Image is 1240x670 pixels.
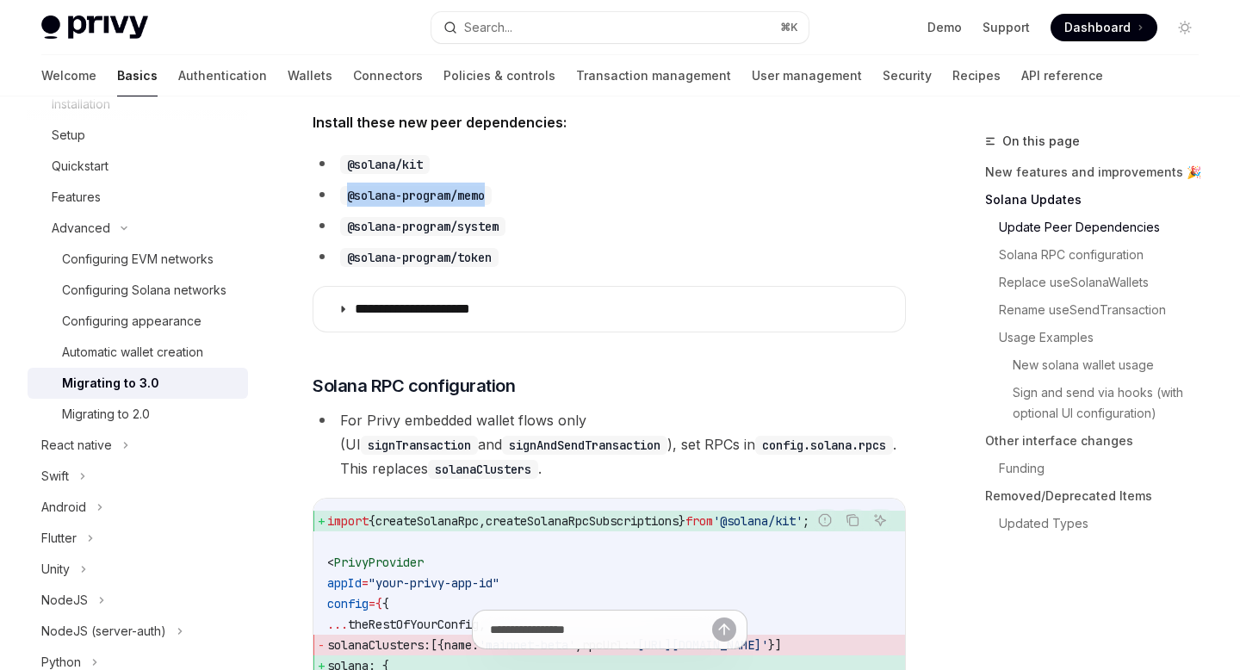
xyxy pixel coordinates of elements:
div: Features [52,187,101,208]
span: On this page [1002,131,1080,152]
a: Dashboard [1051,14,1157,41]
div: Setup [52,125,85,146]
a: Security [883,55,932,96]
code: signAndSendTransaction [502,436,667,455]
div: Quickstart [52,156,108,177]
a: Update Peer Dependencies [999,214,1212,241]
a: New solana wallet usage [1013,351,1212,379]
a: Configuring EVM networks [28,244,248,275]
a: User management [752,55,862,96]
a: New features and improvements 🎉 [985,158,1212,186]
a: Updated Types [999,510,1212,537]
span: , [479,513,486,529]
div: NodeJS (server-auth) [41,621,166,642]
a: Solana RPC configuration [999,241,1212,269]
span: ⌘ K [780,21,798,34]
a: Recipes [952,55,1001,96]
code: config.solana.rpcs [755,436,893,455]
button: Ask AI [869,509,891,531]
div: Swift [41,466,69,487]
a: Sign and send via hooks (with optional UI configuration) [1013,379,1212,427]
a: Funding [999,455,1212,482]
span: Solana RPC configuration [313,374,515,398]
span: "your-privy-app-id" [369,575,499,591]
code: @solana-program/memo [340,186,492,205]
div: Unity [41,559,70,580]
div: Automatic wallet creation [62,342,203,363]
a: Configuring Solana networks [28,275,248,306]
a: Rename useSendTransaction [999,296,1212,324]
span: '@solana/kit' [713,513,803,529]
a: Configuring appearance [28,306,248,337]
a: Transaction management [576,55,731,96]
button: Copy the contents from the code block [841,509,864,531]
span: import [327,513,369,529]
span: Dashboard [1064,19,1131,36]
span: createSolanaRpc [375,513,479,529]
span: ; [803,513,809,529]
a: Quickstart [28,151,248,182]
a: Wallets [288,55,332,96]
a: Usage Examples [999,324,1212,351]
span: < [327,555,334,570]
button: Send message [712,617,736,642]
span: { [369,513,375,529]
code: @solana-program/token [340,248,499,267]
a: Automatic wallet creation [28,337,248,368]
div: React native [41,435,112,456]
div: Configuring appearance [62,311,201,332]
a: Welcome [41,55,96,96]
div: Migrating to 3.0 [62,373,159,394]
a: Demo [927,19,962,36]
a: Replace useSolanaWallets [999,269,1212,296]
span: PrivyProvider [334,555,424,570]
span: config [327,596,369,611]
div: Configuring EVM networks [62,249,214,270]
span: { [375,596,382,611]
div: Search... [464,17,512,38]
strong: Install these new peer dependencies: [313,114,567,131]
span: = [369,596,375,611]
button: Toggle dark mode [1171,14,1199,41]
button: Search...⌘K [431,12,808,43]
button: Report incorrect code [814,509,836,531]
a: Removed/Deprecated Items [985,482,1212,510]
a: Other interface changes [985,427,1212,455]
img: light logo [41,16,148,40]
a: API reference [1021,55,1103,96]
span: = [362,575,369,591]
div: Android [41,497,86,518]
span: from [685,513,713,529]
li: For Privy embedded wallet flows only (UI and ), set RPCs in . This replaces . [313,408,906,481]
a: Support [983,19,1030,36]
code: @solana-program/system [340,217,505,236]
a: Migrating to 2.0 [28,399,248,430]
div: Migrating to 2.0 [62,404,150,425]
code: solanaClusters [428,460,538,479]
div: Advanced [52,218,110,239]
a: Setup [28,120,248,151]
code: signTransaction [361,436,478,455]
div: NodeJS [41,590,88,611]
span: { [382,596,389,611]
a: Authentication [178,55,267,96]
span: appId [327,575,362,591]
a: Connectors [353,55,423,96]
a: Migrating to 3.0 [28,368,248,399]
div: Flutter [41,528,77,549]
a: Features [28,182,248,213]
a: Basics [117,55,158,96]
div: Configuring Solana networks [62,280,226,301]
span: createSolanaRpcSubscriptions [486,513,679,529]
code: @solana/kit [340,155,430,174]
a: Policies & controls [443,55,555,96]
a: Solana Updates [985,186,1212,214]
span: } [679,513,685,529]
